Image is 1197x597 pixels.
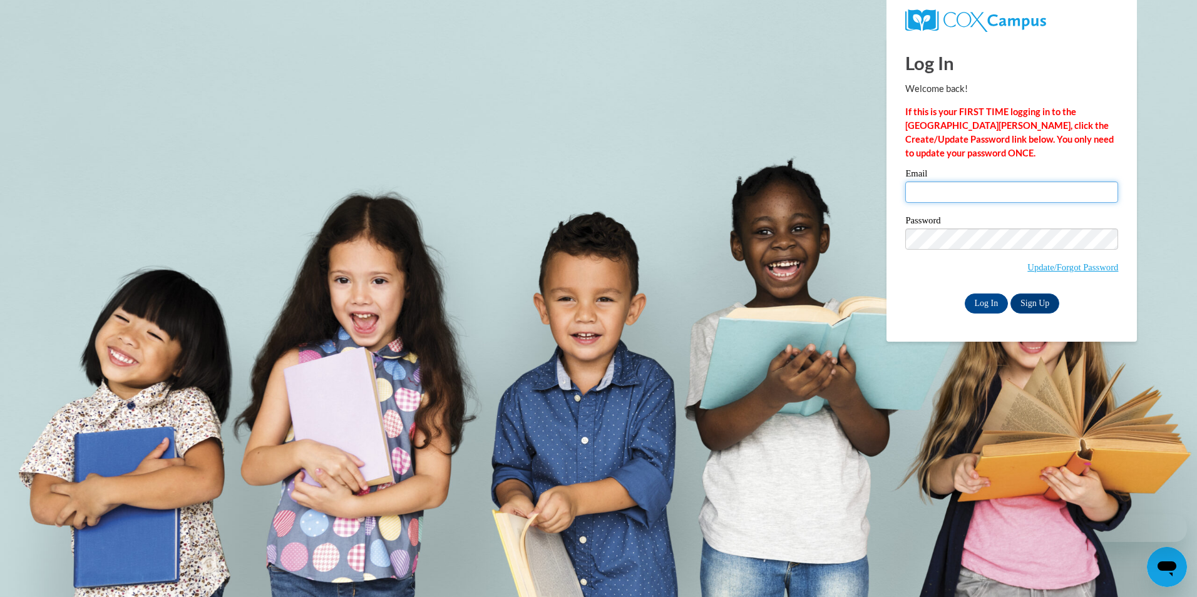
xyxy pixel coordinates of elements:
[905,9,1118,32] a: COX Campus
[905,82,1118,96] p: Welcome back!
[1010,293,1059,314] a: Sign Up
[905,9,1045,32] img: COX Campus
[905,106,1114,158] strong: If this is your FIRST TIME logging in to the [GEOGRAPHIC_DATA][PERSON_NAME], click the Create/Upd...
[905,50,1118,76] h1: Log In
[965,293,1009,314] input: Log In
[1147,547,1187,587] iframe: Button to launch messaging window
[1027,262,1118,272] a: Update/Forgot Password
[905,216,1118,228] label: Password
[905,169,1118,181] label: Email
[1089,514,1187,542] iframe: Message from company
